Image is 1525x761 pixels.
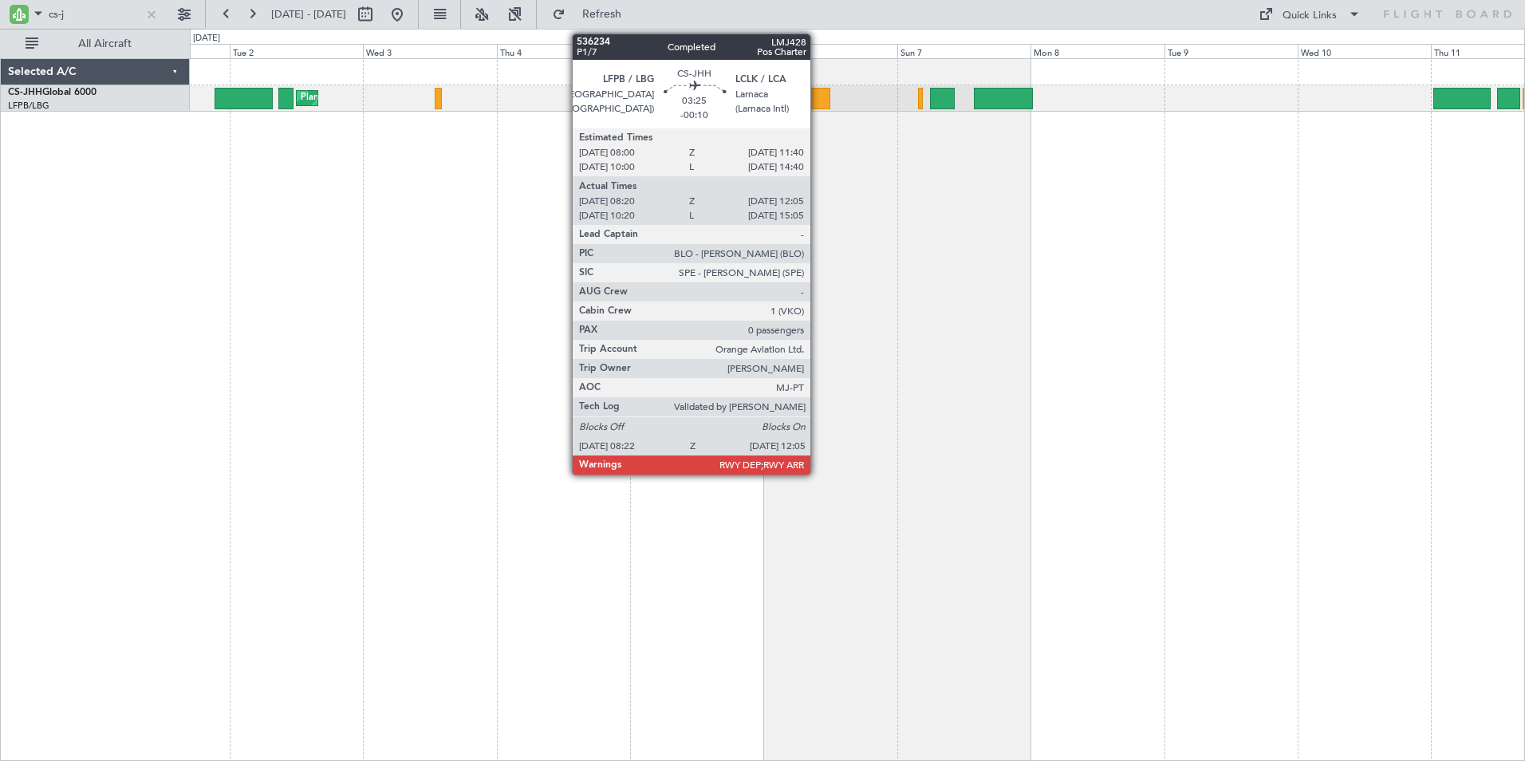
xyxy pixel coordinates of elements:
[8,88,42,97] span: CS-JHH
[301,86,552,110] div: Planned Maint [GEOGRAPHIC_DATA] ([GEOGRAPHIC_DATA])
[764,44,897,58] div: Sat 6
[1030,44,1164,58] div: Mon 8
[1298,44,1431,58] div: Wed 10
[8,100,49,112] a: LFPB/LBG
[545,2,640,27] button: Refresh
[230,44,363,58] div: Tue 2
[193,32,220,45] div: [DATE]
[41,38,168,49] span: All Aircraft
[569,9,636,20] span: Refresh
[271,7,346,22] span: [DATE] - [DATE]
[1251,2,1369,27] button: Quick Links
[630,44,763,58] div: Fri 5
[1164,44,1298,58] div: Tue 9
[1283,8,1337,24] div: Quick Links
[49,2,140,26] input: A/C (Reg. or Type)
[18,31,173,57] button: All Aircraft
[363,44,496,58] div: Wed 3
[673,86,924,110] div: Planned Maint [GEOGRAPHIC_DATA] ([GEOGRAPHIC_DATA])
[8,88,97,97] a: CS-JHHGlobal 6000
[897,44,1030,58] div: Sun 7
[497,44,630,58] div: Thu 4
